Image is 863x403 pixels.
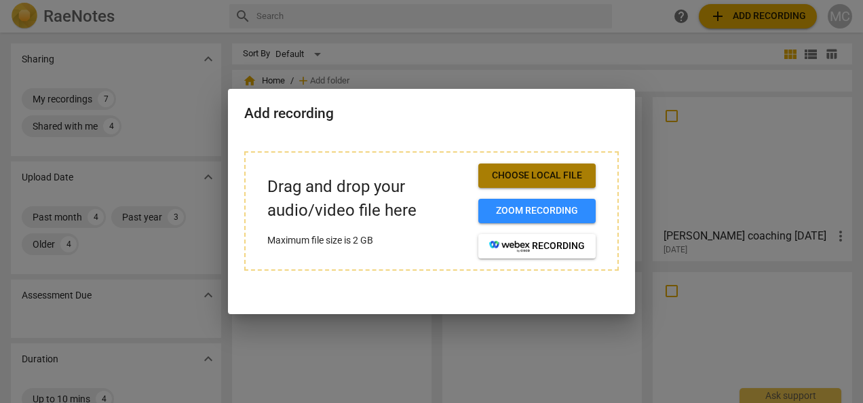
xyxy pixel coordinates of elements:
p: Maximum file size is 2 GB [267,233,467,248]
button: recording [478,234,596,258]
button: Zoom recording [478,199,596,223]
span: Choose local file [489,169,585,183]
span: Zoom recording [489,204,585,218]
button: Choose local file [478,164,596,188]
p: Drag and drop your audio/video file here [267,175,467,223]
span: recording [489,239,585,253]
h2: Add recording [244,105,619,122]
